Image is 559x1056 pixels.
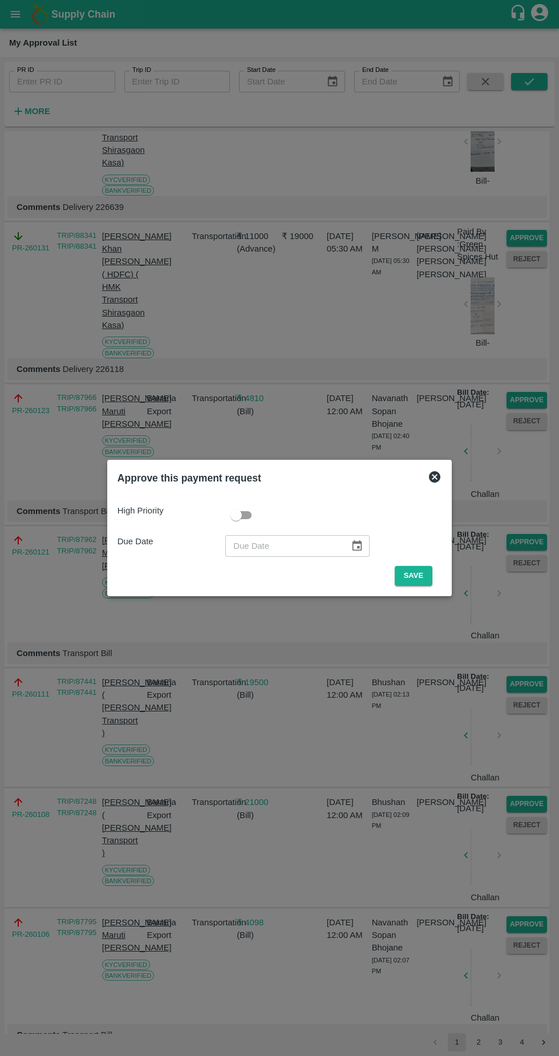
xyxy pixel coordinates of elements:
[225,535,342,557] input: Due Date
[118,472,261,484] b: Approve this payment request
[346,535,368,557] button: Choose date
[395,566,432,586] button: Save
[118,535,225,548] p: Due Date
[118,504,225,517] p: High Priority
